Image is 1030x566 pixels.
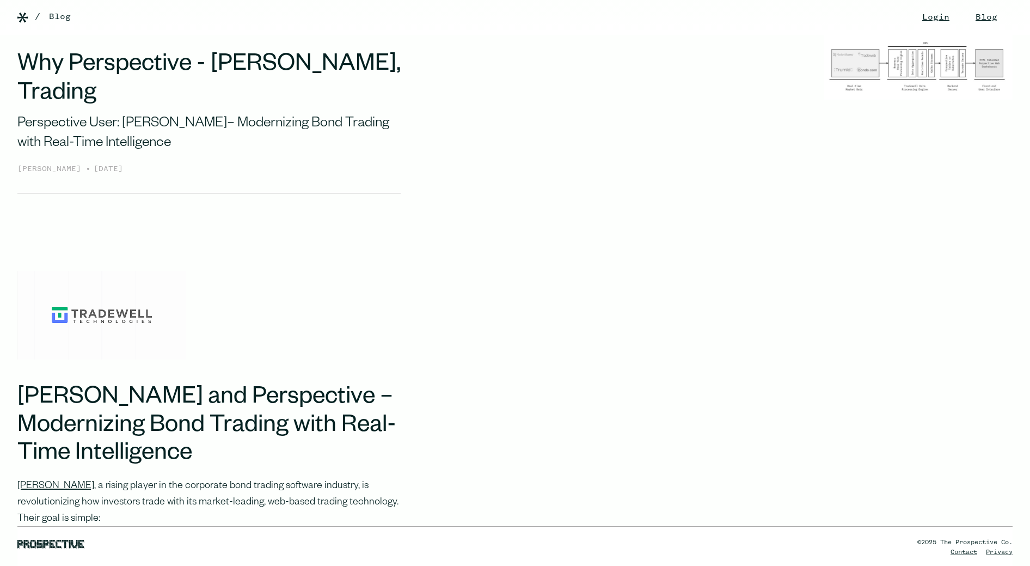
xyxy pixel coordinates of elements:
div: ©2025 The Prospective Co. [917,538,1013,547]
div: Perspective User: [PERSON_NAME]– Modernizing Bond Trading with Real-Time Intelligence [17,114,401,154]
div: • [85,162,91,175]
div: / [35,10,40,23]
div: [DATE] [94,163,123,175]
a: Contact [951,549,977,556]
p: , a rising player in the corporate bond trading software industry, is revolutionizing how investo... [17,478,401,527]
h1: [PERSON_NAME] and Perspective – Modernizing Bond Trading with Real-Time Intelligence [17,386,401,470]
h1: Why Perspective - [PERSON_NAME], Trading [17,52,401,110]
div: [PERSON_NAME] [17,163,85,175]
a: Blog [49,10,71,23]
a: [PERSON_NAME] [17,481,94,492]
p: ‍ [17,228,401,245]
a: Privacy [986,549,1013,556]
